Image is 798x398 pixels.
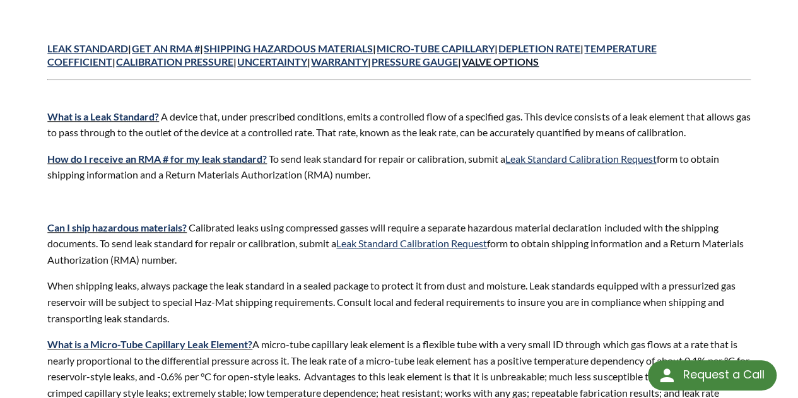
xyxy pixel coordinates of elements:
h4: | | | | | | | | | | [47,42,751,69]
p: Calibrated leaks using compressed gasses will require a separate hazardous material declaration i... [47,219,751,268]
a: Temperature Coefficient [47,42,656,67]
p: A device that, under prescribed conditions, emits a controlled flow of a specified gas. This devi... [47,108,751,141]
a: Shipping Hazardous Materials [204,42,373,54]
p: To send leak standard for repair or calibration, submit a form to obtain shipping information and... [47,151,751,183]
a: Leak Standard [47,42,128,54]
p: When shipping leaks, always package the leak standard in a sealed package to protect it from dust... [47,278,751,326]
a: What is a Micro-Tube Capillary Leak Element? [47,338,252,350]
a: Leak Standard Calibration Request [505,153,656,165]
div: Request a Call [648,360,777,390]
a: What is a Leak Standard? [47,110,159,122]
a: PRESSURE GAUGE [372,56,458,67]
a: Depletion Rate [498,42,580,54]
a: Can I ship hazardous materials? [47,221,187,233]
img: round button [657,365,677,385]
a: Leak Standard Calibration Request [336,237,487,249]
a: WARRANTY [311,56,368,67]
a: How do I receive an RMA # for my leak standard? [47,153,267,165]
a: Get an RMA # [132,42,200,54]
a: MICRO-TUBE CAPILLARY [377,42,495,54]
div: Request a Call [683,360,764,389]
a: VALVE OPTIONS [462,56,539,67]
a: Uncertainty [237,56,307,67]
a: CALIBRATION PRESSURE [116,56,233,67]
